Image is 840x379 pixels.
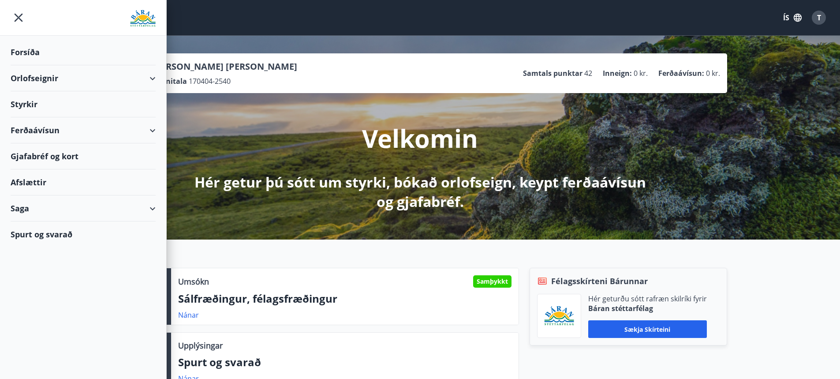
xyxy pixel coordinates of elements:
span: 0 kr. [706,68,720,78]
p: Upplýsingar [178,340,223,351]
div: Saga [11,195,156,221]
p: Hér getur þú sótt um styrki, bókað orlofseign, keypt ferðaávísun og gjafabréf. [187,173,653,211]
a: Nánar [178,310,199,320]
p: Báran stéttarfélag [588,304,707,313]
p: Hér geturðu sótt rafræn skilríki fyrir [588,294,707,304]
span: T [817,13,821,23]
p: Velkomin [362,121,478,155]
div: Ferðaávísun [11,117,156,143]
p: Inneign : [603,68,632,78]
p: Umsókn [178,276,209,287]
button: menu [11,10,26,26]
div: Orlofseignir [11,65,156,91]
div: Styrkir [11,91,156,117]
p: Kennitala [152,76,187,86]
img: Bz2lGXKH3FXEIQKvoQ8VL0Fr0uCiWgfgA3I6fSs8.png [544,306,574,326]
p: Sálfræðingur, félagsfræðingur [178,291,511,306]
div: Samþykkt [473,275,511,288]
span: 42 [584,68,592,78]
p: Spurt og svarað [178,355,511,370]
button: ÍS [778,10,806,26]
button: Sækja skírteini [588,320,707,338]
button: T [808,7,829,28]
span: 0 kr. [634,68,648,78]
p: Ferðaávísun : [658,68,704,78]
p: [PERSON_NAME] [PERSON_NAME] [152,60,297,73]
div: Forsíða [11,39,156,65]
div: Afslættir [11,169,156,195]
span: Félagsskírteni Bárunnar [551,275,648,287]
span: 170404-2540 [189,76,231,86]
p: Samtals punktar [523,68,582,78]
div: Spurt og svarað [11,221,156,247]
img: union_logo [130,10,156,27]
div: Gjafabréf og kort [11,143,156,169]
